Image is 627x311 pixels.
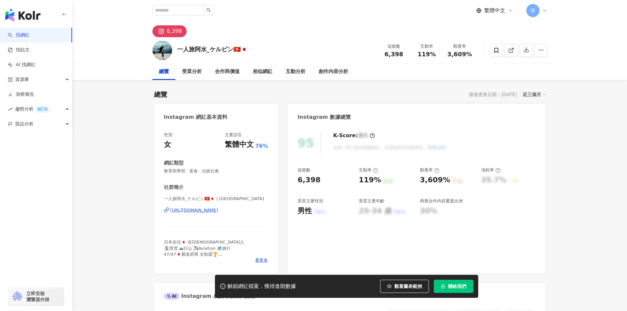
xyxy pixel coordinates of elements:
span: 76% [255,143,268,150]
img: KOL Avatar [152,40,172,60]
span: 趨勢分析 [15,102,50,117]
div: 繁體中文 [225,140,254,150]
div: 互動率 [414,43,439,50]
a: search找網紅 [8,32,30,39]
img: chrome extension [11,291,23,302]
div: Instagram 數據總覽 [298,114,351,121]
a: 洞察報告 [8,91,34,98]
div: 女 [164,140,171,150]
div: 網紅類型 [164,160,184,167]
div: 商業合作內容覆蓋比例 [420,198,463,204]
div: [URL][DOMAIN_NAME] [170,207,218,213]
div: 受眾主要年齡 [359,198,384,204]
span: 繁體中文 [484,7,505,14]
span: 觀看圖表範例 [394,284,422,289]
div: 總覽 [154,90,167,99]
button: 6,398 [152,25,187,37]
img: logo [5,9,40,22]
div: 相似網紅 [253,68,273,76]
span: 119% [418,51,436,58]
div: 互動分析 [286,68,305,76]
div: 受眾主要性別 [298,198,323,204]
a: chrome extension立即安裝 瀏覽器外掛 [9,288,64,305]
div: 追蹤數 [381,43,406,50]
div: K-Score : [333,132,375,139]
span: search [206,8,211,13]
div: 主要語言 [225,132,242,138]
div: Instagram 網紅基本資料 [164,114,228,121]
div: 6,398 [298,175,321,185]
span: 教育與學習 · 美食 · 法政社會 [164,168,268,174]
div: 近三個月 [523,90,546,99]
span: lock [441,284,445,289]
span: 日本在住🇯🇵 在[DEMOGRAPHIC_DATA]人 🏂滑雪 ⛰行山 ✈️Aviation 🗺️旅行 47/47🇯🇵都道府県 全制霸🏆 駐[GEOGRAPHIC_DATA]教練 CASI lv... [164,240,267,280]
div: 合作與價值 [215,68,240,76]
div: 3,609% [420,175,450,185]
div: 男性 [298,206,312,216]
span: 3,609% [447,51,472,58]
div: 觀看率 [420,167,439,173]
button: 觀看圖表範例 [380,280,429,293]
button: 聯絡我們 [434,280,473,293]
span: 一人旅阿水_ケルビン🇭🇰🇯🇵 | [GEOGRAPHIC_DATA] [164,196,268,202]
a: 找貼文 [8,47,30,53]
span: 競品分析 [15,117,34,131]
span: 資源庫 [15,72,29,87]
div: 性別 [164,132,172,138]
span: 6,398 [384,51,403,58]
div: 受眾分析 [182,68,202,76]
div: 119% [359,175,381,185]
span: 立即安裝 瀏覽器外掛 [26,291,49,302]
a: [URL][DOMAIN_NAME] [164,207,268,213]
div: 最後更新日期：[DATE] [469,92,517,97]
div: BETA [35,106,50,113]
div: 互動率 [359,167,378,173]
div: 解鎖網紅檔案，獲得進階數據 [227,283,296,290]
div: 創作內容分析 [319,68,348,76]
div: 總覽 [159,68,169,76]
span: 聯絡我們 [448,284,466,289]
div: 追蹤數 [298,167,310,173]
div: 漲粉率 [481,167,501,173]
span: rise [8,107,13,112]
div: 6,398 [167,27,182,36]
span: 看更多 [255,257,268,263]
a: AI 找網紅 [8,62,36,68]
div: 一人旅阿水_ケルビン🇭🇰🇯🇵 [177,45,248,53]
span: 簡 [531,7,535,14]
div: 社群簡介 [164,184,184,191]
div: 觀看率 [447,43,472,50]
